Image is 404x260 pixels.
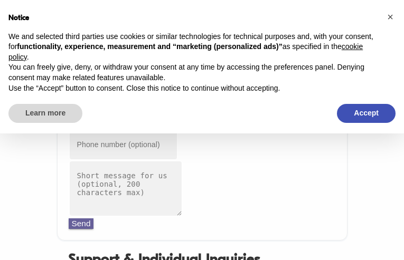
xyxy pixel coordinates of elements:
button: Learn more [8,104,82,123]
p: Use the “Accept” button to consent. Close this notice to continue without accepting. [8,83,379,94]
button: Close this notice [382,8,399,25]
p: We and selected third parties use cookies or similar technologies for technical purposes and, wit... [8,32,379,63]
strong: functionality, experience, measurement and “marketing (personalized ads)” [17,42,282,51]
input: Phone number (optional) [69,129,178,160]
p: You can freely give, deny, or withdraw your consent at any time by accessing the preferences pane... [8,62,379,83]
h2: Notice [8,13,379,23]
a: cookie policy [8,42,363,61]
button: Send [69,218,94,229]
button: Accept [337,104,396,123]
span: × [387,11,393,23]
